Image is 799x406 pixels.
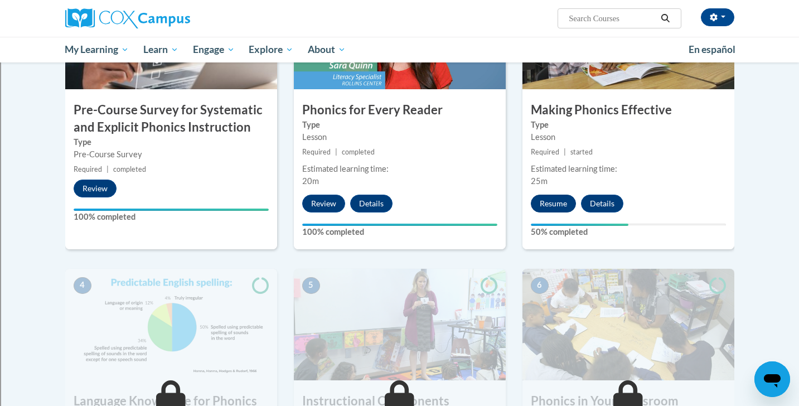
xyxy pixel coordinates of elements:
[308,43,346,56] span: About
[4,155,795,165] div: Magazine
[4,247,795,257] div: SAVE AND GO HOME
[4,368,103,379] input: Search sources
[4,175,795,185] div: Television/Radio
[4,327,795,337] div: BOOK
[4,195,795,205] div: TODO: put dlg title
[568,12,657,25] input: Search Courses
[4,185,795,195] div: Visual Art
[4,45,795,55] div: Options
[186,37,242,62] a: Engage
[4,317,795,327] div: SAVE
[689,43,735,55] span: En español
[657,12,674,25] button: Search
[49,37,751,62] div: Main menu
[4,85,795,95] div: Delete
[4,287,795,297] div: CANCEL
[4,35,795,45] div: Delete
[4,347,795,357] div: JOURNAL
[4,307,795,317] div: New source
[193,43,235,56] span: Engage
[136,37,186,62] a: Learn
[4,65,795,75] div: Rename
[4,257,795,267] div: DELETE
[4,337,795,347] div: WEBSITE
[4,115,795,125] div: Print
[241,37,301,62] a: Explore
[4,95,795,105] div: Rename Outline
[4,297,795,307] div: MOVE
[4,267,795,277] div: Move to ...
[4,75,795,85] div: Move To ...
[65,8,190,28] img: Cox Campus
[65,43,129,56] span: My Learning
[4,145,795,155] div: Journal
[4,165,795,175] div: Newspaper
[58,37,137,62] a: My Learning
[701,8,734,26] button: Account Settings
[4,217,795,227] div: CANCEL
[301,37,353,62] a: About
[4,237,795,247] div: This outline has no content. Would you like to delete it?
[143,43,178,56] span: Learn
[4,277,795,287] div: Home
[754,361,790,397] iframe: Button to launch messaging window
[4,105,795,115] div: Download
[249,43,293,56] span: Explore
[4,227,795,237] div: ???
[4,4,795,14] div: Sort A > Z
[4,55,795,65] div: Sign out
[681,38,743,61] a: En español
[65,8,277,28] a: Cox Campus
[4,25,795,35] div: Move To ...
[4,357,795,368] div: MORE
[4,14,795,25] div: Sort New > Old
[4,135,795,145] div: Search for Source
[4,125,795,135] div: Add Outline Template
